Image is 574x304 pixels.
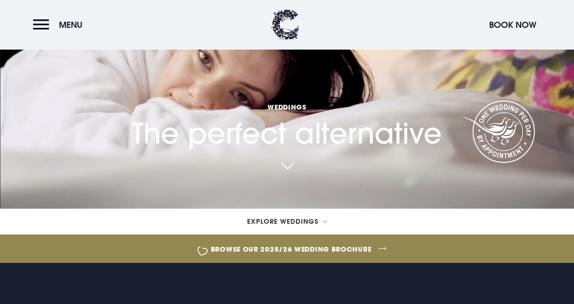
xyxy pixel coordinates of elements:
[484,15,541,35] button: Book Now
[59,19,83,30] span: Menu
[132,102,442,111] span: Weddings
[132,65,442,150] h1: The perfect alternative
[247,218,318,225] span: Explore Weddings
[271,9,299,40] img: Clandeboye Lodge
[33,15,87,35] button: Menu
